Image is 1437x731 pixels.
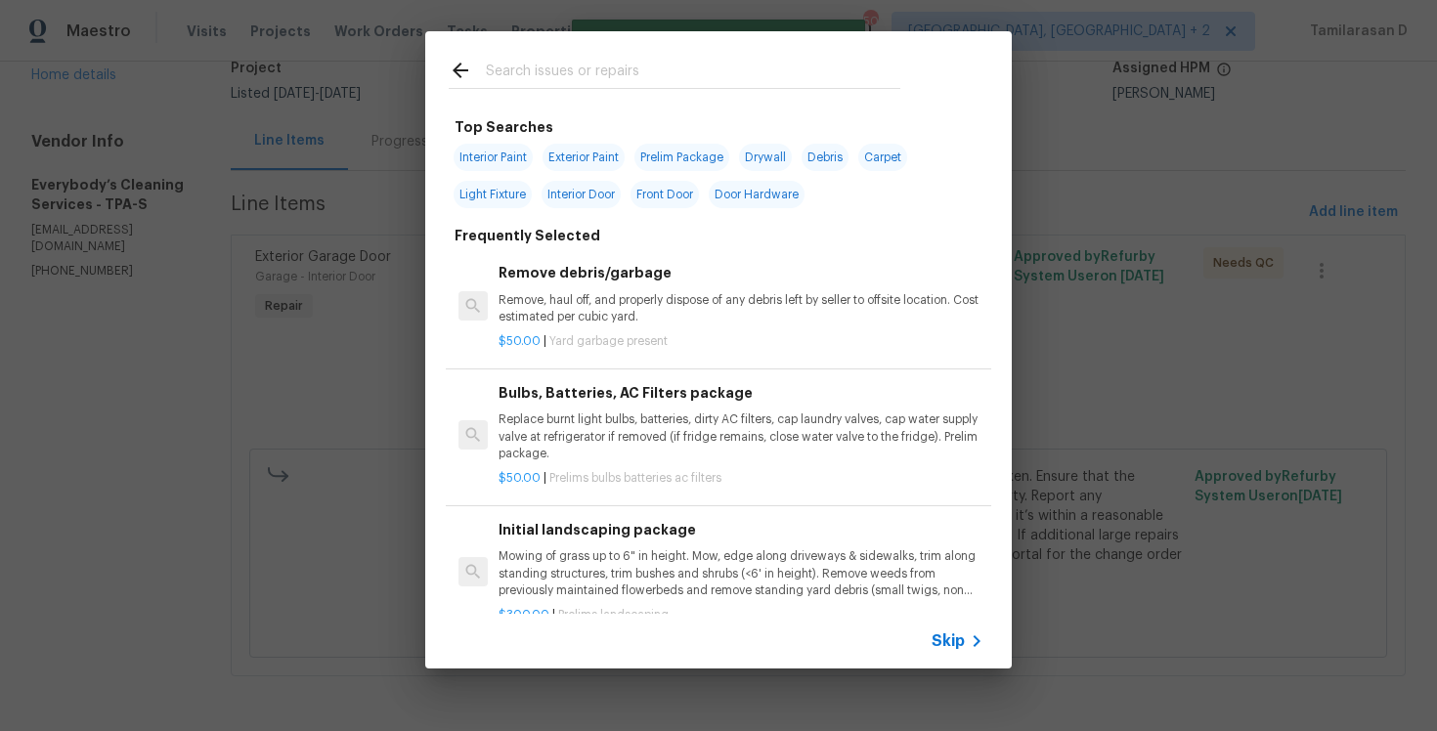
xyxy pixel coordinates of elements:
[499,472,541,484] span: $50.00
[454,181,532,208] span: Light Fixture
[455,116,553,138] h6: Top Searches
[499,382,983,404] h6: Bulbs, Batteries, AC Filters package
[454,144,533,171] span: Interior Paint
[631,181,699,208] span: Front Door
[499,470,983,487] p: |
[499,292,983,325] p: Remove, haul off, and properly dispose of any debris left by seller to offsite location. Cost est...
[932,631,965,651] span: Skip
[739,144,792,171] span: Drywall
[499,607,983,623] p: |
[858,144,907,171] span: Carpet
[542,181,621,208] span: Interior Door
[499,411,983,461] p: Replace burnt light bulbs, batteries, dirty AC filters, cap laundry valves, cap water supply valv...
[486,59,900,88] input: Search issues or repairs
[499,548,983,598] p: Mowing of grass up to 6" in height. Mow, edge along driveways & sidewalks, trim along standing st...
[549,335,668,347] span: Yard garbage present
[499,333,983,350] p: |
[634,144,729,171] span: Prelim Package
[549,472,721,484] span: Prelims bulbs batteries ac filters
[558,609,669,621] span: Prelims landscaping
[499,519,983,540] h6: Initial landscaping package
[709,181,805,208] span: Door Hardware
[499,262,983,283] h6: Remove debris/garbage
[499,609,549,621] span: $300.00
[499,335,541,347] span: $50.00
[802,144,849,171] span: Debris
[543,144,625,171] span: Exterior Paint
[455,225,600,246] h6: Frequently Selected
